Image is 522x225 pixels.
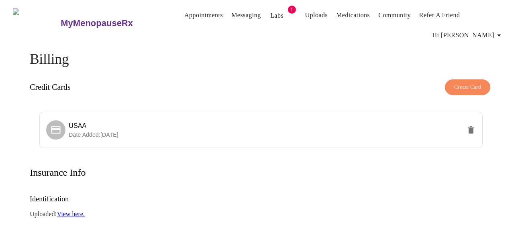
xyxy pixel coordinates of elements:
[181,7,226,23] button: Appointments
[184,10,223,21] a: Appointments
[302,7,331,23] button: Uploads
[445,79,490,95] button: Create Card
[336,10,370,21] a: Medications
[61,18,133,28] h3: MyMenopauseRx
[375,7,414,23] button: Community
[228,7,264,23] button: Messaging
[13,8,60,39] img: MyMenopauseRx Logo
[419,10,460,21] a: Refer a Friend
[416,7,463,23] button: Refer a Friend
[30,211,492,218] p: Uploaded!
[57,211,85,217] a: View here.
[264,8,290,24] button: Labs
[231,10,261,21] a: Messaging
[69,132,118,138] span: Date Added: [DATE]
[69,122,86,129] span: USAA
[305,10,328,21] a: Uploads
[60,9,165,37] a: MyMenopauseRx
[30,51,492,67] h4: Billing
[30,195,492,203] h3: Identification
[432,30,504,41] span: Hi [PERSON_NAME]
[461,120,481,140] button: delete
[30,167,86,178] h3: Insurance Info
[288,6,296,14] span: 1
[454,83,481,92] span: Create Card
[333,7,373,23] button: Medications
[270,10,283,21] a: Labs
[429,27,507,43] button: Hi [PERSON_NAME]
[378,10,411,21] a: Community
[30,83,71,92] h3: Credit Cards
